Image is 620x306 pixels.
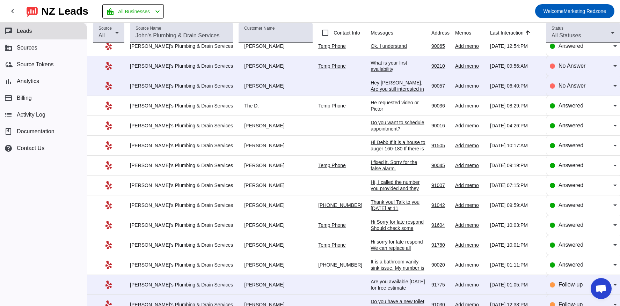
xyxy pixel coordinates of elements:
[490,282,540,288] div: [DATE] 01:05:PM
[104,121,113,130] mat-icon: Yelp
[559,103,583,109] span: Answered
[490,182,540,188] div: [DATE] 07:15:PM
[431,202,450,208] div: 91042
[130,222,233,228] div: [PERSON_NAME]'s Plumbing & Drain Services
[371,278,426,297] div: Are you available [DATE] for free estimate appointment ?
[104,281,113,289] mat-icon: Yelp
[371,80,426,111] div: Hey [PERSON_NAME], Are you still interested in getting a free estimate? Is there a good number to...
[559,122,583,128] span: Answered
[136,31,227,40] input: John's Plumbing & Drain Services
[431,122,450,129] div: 90016
[102,4,164,18] button: All Businesses
[371,239,426,258] div: Hi sorry for late respond We can replace all faucets for $1100
[455,23,490,43] th: Memos
[17,61,54,68] span: Source Tokens
[130,122,233,129] div: [PERSON_NAME]'s Plumbing & Drain Services
[239,43,313,49] div: [PERSON_NAME]
[559,222,583,228] span: Answered
[104,141,113,150] mat-icon: Yelp
[559,182,583,188] span: Answered
[544,8,564,14] span: Welcome
[239,182,313,188] div: [PERSON_NAME]
[99,32,105,38] span: All
[455,182,484,188] div: Add memo
[371,159,426,172] div: I fixed it. Sorry for the false alarm.
[455,242,484,248] div: Add memo
[431,142,450,149] div: 91505
[431,63,450,69] div: 90210
[371,199,426,211] div: Thank you! Talk to you [DATE] at 11
[431,282,450,288] div: 91775
[371,219,426,250] div: Hi Sorry for late respond Should check some other things as well. We need to schedule appointment
[371,119,426,132] div: Do you want to schedule appointment?
[4,94,13,102] mat-icon: payment
[244,26,275,31] mat-label: Customer Name
[104,102,113,110] mat-icon: Yelp
[318,43,346,49] a: Temp Phone
[552,32,581,38] span: All Statuses
[17,28,32,34] span: Leads
[239,63,313,69] div: [PERSON_NAME]
[99,26,112,31] mat-label: Source
[4,44,13,52] mat-icon: business
[239,103,313,109] div: The D.
[490,83,540,89] div: [DATE] 06:40:PM
[130,242,233,248] div: [PERSON_NAME]'s Plumbing & Drain Services
[17,45,37,51] span: Sources
[490,202,540,208] div: [DATE] 09:59:AM
[239,122,313,129] div: [PERSON_NAME]
[318,63,346,69] a: Temp Phone
[455,122,484,129] div: Add memo
[431,182,450,188] div: 91007
[130,63,233,69] div: [PERSON_NAME]'s Plumbing & Drain Services
[431,222,450,228] div: 91604
[490,162,540,169] div: [DATE] 09:19:PM
[104,201,113,209] mat-icon: Yelp
[104,241,113,249] mat-icon: Yelp
[431,103,450,109] div: 90036
[4,111,13,119] mat-icon: list
[490,142,540,149] div: [DATE] 10:17:AM
[371,60,426,72] div: What is your first availability
[104,82,113,90] mat-icon: Yelp
[136,26,161,31] mat-label: Source Name
[239,222,313,228] div: [PERSON_NAME]
[371,259,426,277] div: It is a bathroom vanity sink issue. My number is [PHONE_NUMBER]
[130,162,233,169] div: [PERSON_NAME]'s Plumbing & Drain Services
[559,242,583,248] span: Answered
[104,261,113,269] mat-icon: Yelp
[552,26,563,31] mat-label: Status
[490,29,524,36] div: Last Interaction
[431,262,450,268] div: 90020
[371,99,426,112] div: He requested video or Pictor
[332,29,360,36] label: Contact Info
[106,7,115,16] mat-icon: location_city
[239,83,313,89] div: [PERSON_NAME]
[490,242,540,248] div: [DATE] 10:01:PM
[318,202,362,208] a: [PHONE_NUMBER]
[153,7,162,16] mat-icon: chevron_left
[239,242,313,248] div: [PERSON_NAME]
[17,128,54,135] span: Documentation
[130,83,233,89] div: [PERSON_NAME]'s Plumbing & Drain Services
[455,103,484,109] div: Add memo
[559,162,583,168] span: Answered
[318,222,346,228] a: Temp Phone
[239,202,313,208] div: [PERSON_NAME]
[431,242,450,248] div: 91780
[118,7,150,16] span: All Businesses
[490,103,540,109] div: [DATE] 08:29:PM
[8,7,17,15] mat-icon: chevron_left
[4,144,13,152] mat-icon: help
[490,262,540,268] div: [DATE] 01:11:PM
[239,142,313,149] div: [PERSON_NAME]
[104,161,113,170] mat-icon: Yelp
[104,42,113,50] mat-icon: Yelp
[27,5,38,17] img: logo
[104,181,113,189] mat-icon: Yelp
[455,43,484,49] div: Add memo
[455,222,484,228] div: Add memo
[104,221,113,229] mat-icon: Yelp
[559,83,585,89] span: No Answer
[455,262,484,268] div: Add memo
